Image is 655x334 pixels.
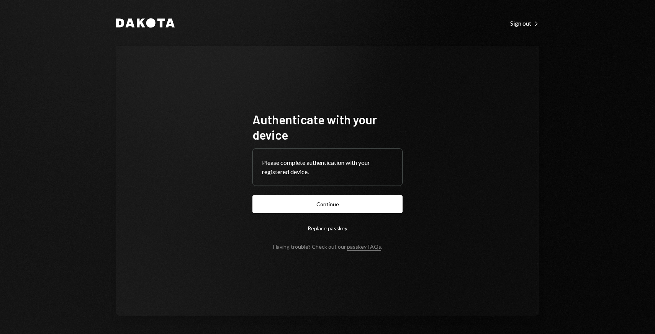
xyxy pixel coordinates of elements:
[252,219,403,237] button: Replace passkey
[252,112,403,142] h1: Authenticate with your device
[252,195,403,213] button: Continue
[347,243,381,251] a: passkey FAQs
[262,158,393,176] div: Please complete authentication with your registered device.
[510,20,539,27] div: Sign out
[273,243,382,250] div: Having trouble? Check out our .
[510,19,539,27] a: Sign out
